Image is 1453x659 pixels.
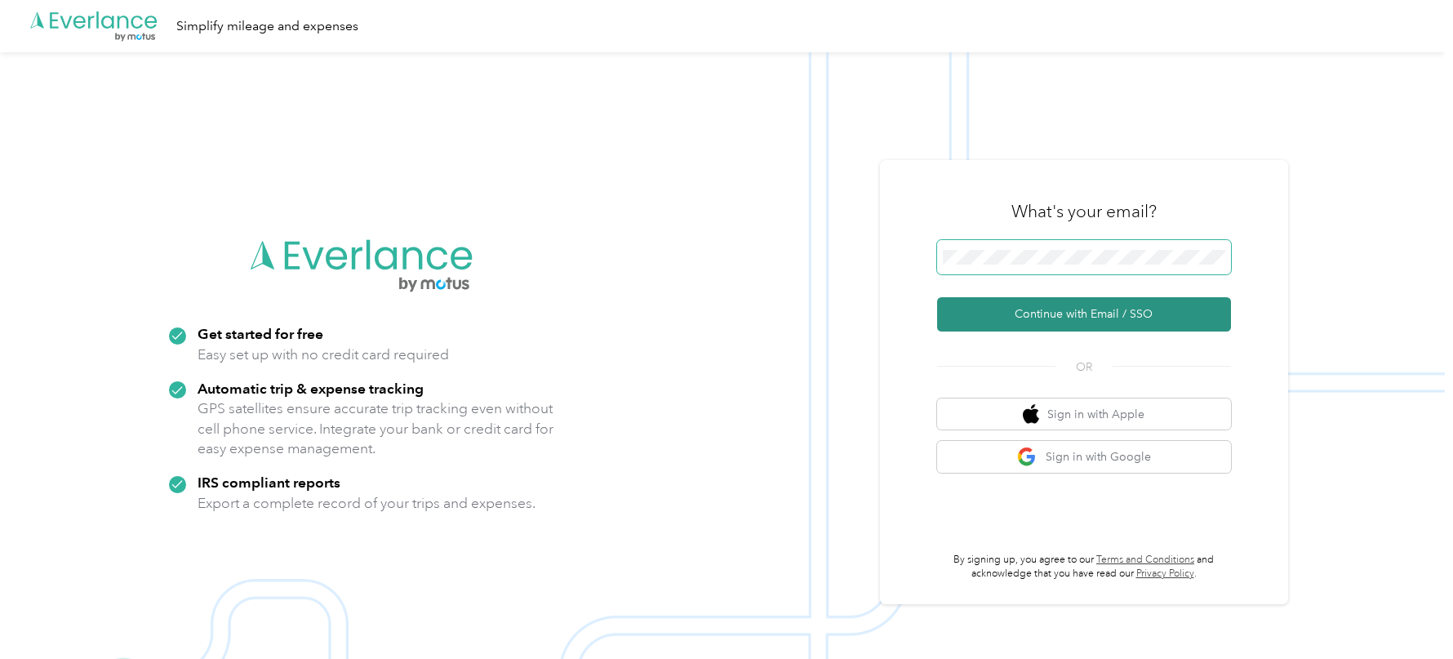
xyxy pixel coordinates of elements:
iframe: Everlance-gr Chat Button Frame [1362,568,1453,659]
p: Easy set up with no credit card required [198,345,449,365]
h3: What's your email? [1011,200,1157,223]
img: google logo [1017,447,1038,467]
button: google logoSign in with Google [937,441,1231,473]
a: Privacy Policy [1136,568,1194,580]
a: Terms and Conditions [1096,554,1194,566]
div: Simplify mileage and expenses [176,16,358,37]
strong: IRS compliant reports [198,474,340,491]
strong: Automatic trip & expense tracking [198,380,424,397]
button: Continue with Email / SSO [937,297,1231,332]
strong: Get started for free [198,325,323,342]
p: GPS satellites ensure accurate trip tracking even without cell phone service. Integrate your bank... [198,399,554,459]
button: apple logoSign in with Apple [937,399,1231,430]
p: By signing up, you agree to our and acknowledge that you have read our . [937,553,1231,581]
img: apple logo [1023,404,1039,425]
span: OR [1055,358,1113,376]
p: Export a complete record of your trips and expenses. [198,493,535,514]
